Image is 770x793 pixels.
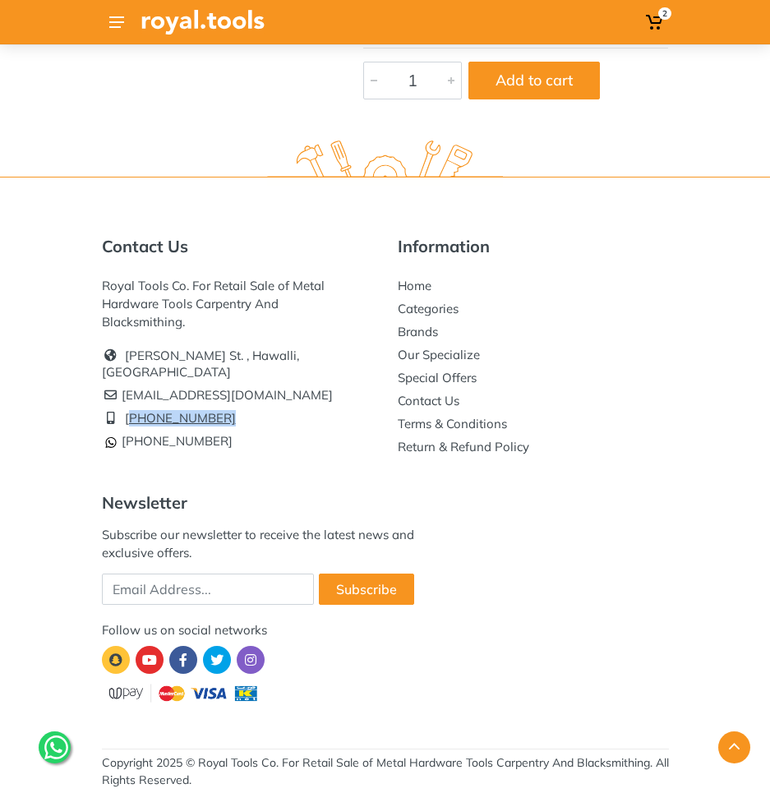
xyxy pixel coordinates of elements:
[102,574,314,605] input: Email Address...
[398,439,529,454] a: Return & Refund Policy
[102,621,447,639] div: Follow us on social networks
[642,7,669,37] a: 2
[319,574,414,605] button: Subscribe
[398,301,459,316] a: Categories
[398,370,477,385] a: Special Offers
[102,682,266,704] img: upay.png
[398,324,438,339] a: Brands
[102,348,299,380] a: [PERSON_NAME] St. , Hawalli, [GEOGRAPHIC_DATA]
[468,62,600,99] button: Add to cart
[102,277,373,331] div: Royal Tools Co. For Retail Sale of Metal Hardware Tools Carpentry And Blacksmithing.
[141,10,265,35] img: Royal Tools Logo
[102,754,669,789] div: Copyright 2025 © Royal Tools Co. For Retail Sale of Metal Hardware Tools Carpentry And Blacksmith...
[102,433,233,449] a: [PHONE_NUMBER]
[102,237,373,256] h5: Contact Us
[102,526,447,562] div: Subscribe our newsletter to receive the latest news and exclusive offers.
[102,384,373,407] li: [EMAIL_ADDRESS][DOMAIN_NAME]
[267,141,503,186] img: royal.tools Logo
[398,393,459,408] a: Contact Us
[398,237,669,256] h5: Information
[658,7,671,20] span: 2
[125,410,236,426] a: [PHONE_NUMBER]
[398,416,507,431] a: Terms & Conditions
[102,493,447,513] h5: Newsletter
[398,278,431,293] a: Home
[398,347,480,362] a: Our Specialize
